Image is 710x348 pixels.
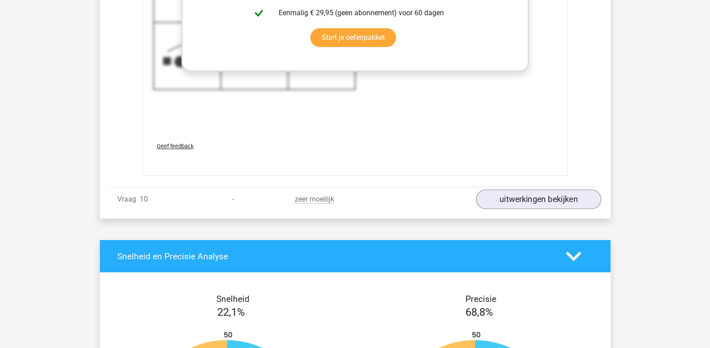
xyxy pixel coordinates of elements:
a: Start je oefenpakket [310,28,396,47]
span: 10 [140,195,148,203]
h4: Snelheid [117,294,349,304]
a: uitwerkingen bekijken [476,189,601,209]
span: 22,1% [217,306,245,318]
div: - [192,194,274,205]
span: Vraag [117,194,140,205]
span: zeer moeilijk [295,195,334,204]
h4: Precisie [366,294,597,304]
span: Geef feedback [157,143,194,150]
h4: Snelheid en Precisie Analyse [117,251,552,262]
span: 68,8% [465,306,493,318]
